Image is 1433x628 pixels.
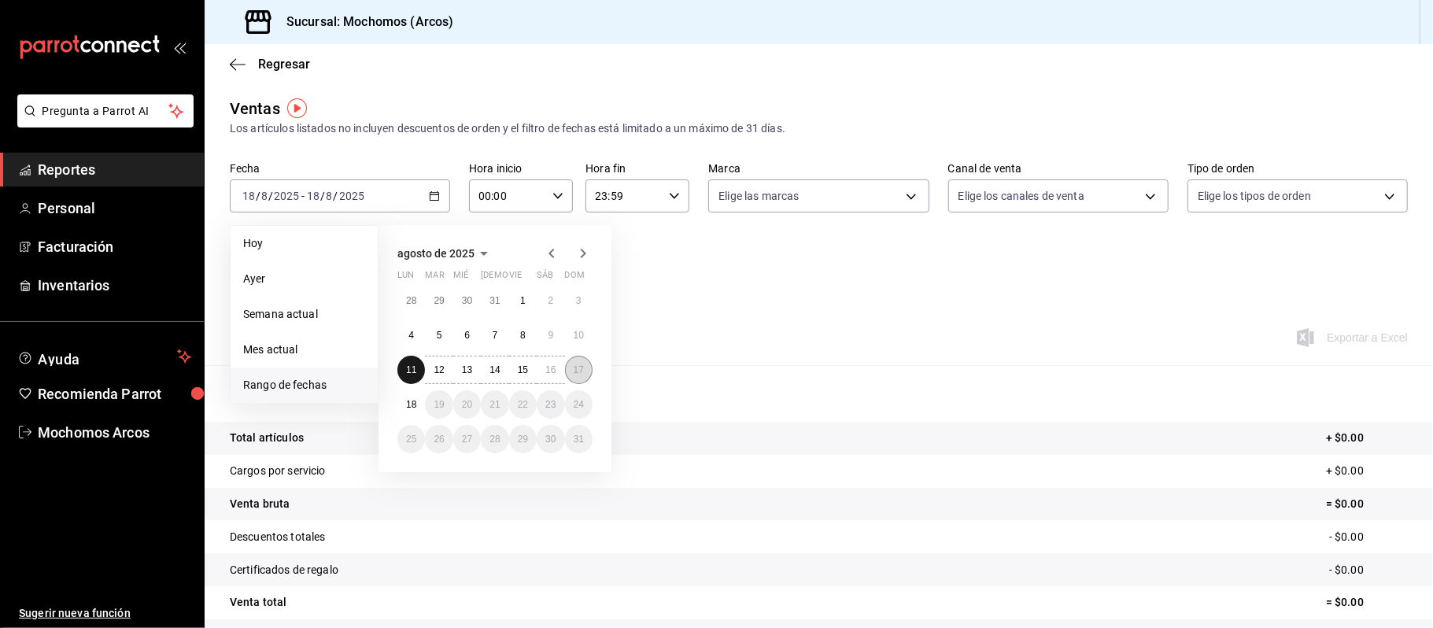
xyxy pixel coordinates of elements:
abbr: 8 de agosto de 2025 [520,330,526,341]
button: 30 de agosto de 2025 [537,425,564,453]
input: -- [242,190,256,202]
label: Hora fin [585,164,689,175]
input: -- [326,190,334,202]
button: 1 de agosto de 2025 [509,286,537,315]
button: 2 de agosto de 2025 [537,286,564,315]
button: 13 de agosto de 2025 [453,356,481,384]
input: -- [260,190,268,202]
button: 15 de agosto de 2025 [509,356,537,384]
span: / [268,190,273,202]
p: Cargos por servicio [230,463,326,479]
abbr: jueves [481,270,574,286]
button: 16 de agosto de 2025 [537,356,564,384]
abbr: 31 de julio de 2025 [489,295,500,306]
input: -- [306,190,320,202]
abbr: 1 de agosto de 2025 [520,295,526,306]
button: 14 de agosto de 2025 [481,356,508,384]
abbr: 5 de agosto de 2025 [437,330,442,341]
button: 26 de agosto de 2025 [425,425,452,453]
span: Elige las marcas [718,188,799,204]
span: / [256,190,260,202]
abbr: 29 de agosto de 2025 [518,434,528,445]
p: Descuentos totales [230,529,325,545]
abbr: 11 de agosto de 2025 [406,364,416,375]
label: Tipo de orden [1187,164,1408,175]
span: agosto de 2025 [397,247,475,260]
span: / [320,190,325,202]
abbr: 9 de agosto de 2025 [548,330,553,341]
abbr: 20 de agosto de 2025 [462,399,472,410]
span: Elige los tipos de orden [1198,188,1311,204]
p: + $0.00 [1326,463,1408,479]
abbr: 4 de agosto de 2025 [408,330,414,341]
abbr: 25 de agosto de 2025 [406,434,416,445]
span: Facturación [38,236,191,257]
button: 28 de agosto de 2025 [481,425,508,453]
abbr: 10 de agosto de 2025 [574,330,584,341]
abbr: viernes [509,270,522,286]
span: Ayer [243,271,365,287]
abbr: 30 de julio de 2025 [462,295,472,306]
abbr: 27 de agosto de 2025 [462,434,472,445]
span: Personal [38,198,191,219]
button: 10 de agosto de 2025 [565,321,593,349]
abbr: 16 de agosto de 2025 [545,364,556,375]
button: 23 de agosto de 2025 [537,390,564,419]
button: 7 de agosto de 2025 [481,321,508,349]
p: Total artículos [230,430,304,446]
span: Regresar [258,57,310,72]
label: Fecha [230,164,450,175]
button: 17 de agosto de 2025 [565,356,593,384]
abbr: 13 de agosto de 2025 [462,364,472,375]
abbr: 26 de agosto de 2025 [434,434,444,445]
button: 28 de julio de 2025 [397,286,425,315]
button: 31 de agosto de 2025 [565,425,593,453]
abbr: 6 de agosto de 2025 [464,330,470,341]
button: 29 de julio de 2025 [425,286,452,315]
button: 5 de agosto de 2025 [425,321,452,349]
button: 30 de julio de 2025 [453,286,481,315]
label: Hora inicio [469,164,573,175]
abbr: 15 de agosto de 2025 [518,364,528,375]
abbr: domingo [565,270,585,286]
button: Regresar [230,57,310,72]
abbr: martes [425,270,444,286]
abbr: 12 de agosto de 2025 [434,364,444,375]
button: 27 de agosto de 2025 [453,425,481,453]
span: Semana actual [243,306,365,323]
img: Tooltip marker [287,98,307,118]
abbr: 7 de agosto de 2025 [493,330,498,341]
abbr: 22 de agosto de 2025 [518,399,528,410]
button: 18 de agosto de 2025 [397,390,425,419]
p: Venta total [230,594,286,611]
span: Recomienda Parrot [38,383,191,405]
abbr: 17 de agosto de 2025 [574,364,584,375]
abbr: 3 de agosto de 2025 [576,295,582,306]
abbr: 21 de agosto de 2025 [489,399,500,410]
div: Ventas [230,97,280,120]
button: 8 de agosto de 2025 [509,321,537,349]
button: 4 de agosto de 2025 [397,321,425,349]
abbr: 28 de agosto de 2025 [489,434,500,445]
button: 29 de agosto de 2025 [509,425,537,453]
span: Mochomos Arcos [38,422,191,443]
button: open_drawer_menu [173,41,186,54]
h3: Sucursal: Mochomos (Arcos) [274,13,453,31]
label: Canal de venta [948,164,1169,175]
span: Inventarios [38,275,191,296]
p: Venta bruta [230,496,290,512]
abbr: miércoles [453,270,468,286]
abbr: 14 de agosto de 2025 [489,364,500,375]
abbr: 28 de julio de 2025 [406,295,416,306]
span: Mes actual [243,342,365,358]
button: 9 de agosto de 2025 [537,321,564,349]
button: 25 de agosto de 2025 [397,425,425,453]
button: 12 de agosto de 2025 [425,356,452,384]
abbr: 23 de agosto de 2025 [545,399,556,410]
button: 31 de julio de 2025 [481,286,508,315]
button: 21 de agosto de 2025 [481,390,508,419]
div: Los artículos listados no incluyen descuentos de orden y el filtro de fechas está limitado a un m... [230,120,1408,137]
abbr: 31 de agosto de 2025 [574,434,584,445]
span: Ayuda [38,347,171,366]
